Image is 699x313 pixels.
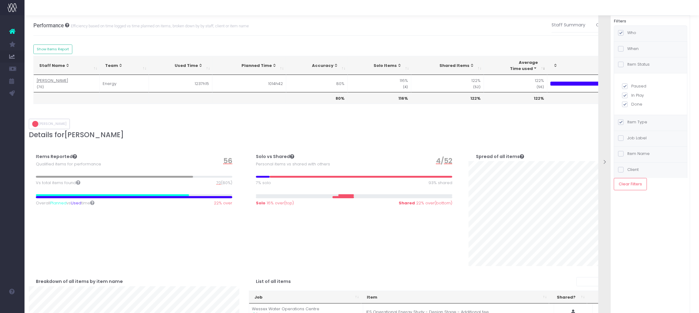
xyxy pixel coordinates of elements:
[50,200,66,206] span: Planned
[36,161,101,167] span: Qualified items for performance
[36,200,94,206] span: Overall vs time
[33,44,73,54] button: Show Items Report
[411,56,484,75] th: Shared Items: activate to sort column ascending
[399,200,452,206] span: (bottom)
[618,135,647,141] label: Job Label
[36,279,123,284] h4: Breakdown of all items by item name
[484,56,547,75] th: AverageTime used: activate to sort column ascending
[618,119,647,125] label: Item Type
[154,63,203,69] div: Used Time
[69,22,249,29] small: Efficiency based on time logged vs time planned on items, broken down by by staff, client or item...
[286,92,348,104] th: 80%
[71,200,81,206] span: Used
[348,75,411,92] td: 116%
[256,200,294,206] span: (top)
[100,75,149,92] td: Energy
[212,56,286,75] th: Planned Time: activate to sort column ascending
[547,56,675,75] th: : activate to sort column ascending
[37,78,68,83] abbr: [PERSON_NAME]
[223,156,232,166] span: 56
[622,83,679,89] label: Paused
[411,92,484,104] th: 122%
[29,119,70,129] button: [PERSON_NAME]
[622,92,679,99] label: In Play
[417,63,474,69] div: Shared Items
[484,92,547,104] th: 122%
[34,56,100,75] th: Staff Name: activate to sort column ascending
[249,291,362,304] th: Job: activate to sort column ascending
[411,75,484,92] td: 122%
[256,154,294,159] h4: Solo vs Shared
[436,156,452,166] span: /
[537,84,544,89] small: (56)
[348,56,411,75] th: Solo Items: activate to sort column ascending
[105,63,139,69] div: Team
[252,306,320,312] span: Wessex Water Operations Centre
[416,200,435,206] span: 22% over
[614,178,647,190] button: Clear Filters
[256,180,271,186] span: 7% solo
[8,301,17,310] img: images/default_profile_image.png
[216,180,232,186] span: (80%)
[428,180,452,186] span: 93% shared
[100,56,149,75] th: Team: activate to sort column ascending
[596,18,631,32] a: Client Summary
[149,75,212,92] td: 1237h15
[256,279,291,284] h4: List of all items
[473,84,481,89] small: (52)
[214,200,232,206] span: 22% over
[618,30,636,36] label: Who
[622,101,679,107] label: Done
[64,131,124,139] span: [PERSON_NAME]
[37,84,44,89] small: (70)
[436,156,441,166] span: 4
[286,56,348,75] th: Accuracy: activate to sort column ascending
[618,61,650,68] label: Item Status
[484,75,547,92] td: 122%
[618,167,639,173] label: Client
[39,63,90,69] div: Staff Name
[292,63,338,69] div: Accuracy
[36,154,77,159] h4: Items Reported
[286,75,348,92] td: 80%
[361,291,549,304] th: Item: activate to sort column ascending
[149,56,212,75] th: Used Time: activate to sort column ascending
[403,84,408,89] small: (4)
[36,180,80,186] span: Vs total items found
[216,180,221,186] span: 70
[549,291,587,304] th: Shared?: activate to sort column ascending
[267,200,284,206] span: 16% over
[212,75,286,92] td: 1014h42
[256,200,265,206] strong: Solo
[614,19,687,24] h6: Filters
[256,161,330,167] span: Personal items vs shared with others
[476,154,524,159] h4: Spread of all items
[353,63,402,69] div: Solo Items
[399,200,415,206] strong: Shared
[618,46,639,52] label: When
[33,22,64,29] span: Performance
[552,18,585,32] a: Staff Summary
[444,156,452,166] span: 52
[489,60,538,71] div: Average Time used
[618,151,650,157] label: Item Name
[218,63,277,69] div: Planned Time
[348,92,411,104] th: 116%
[29,131,680,139] h3: Details for
[587,291,651,304] th: Logged vs Planned: activate to sort column ascending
